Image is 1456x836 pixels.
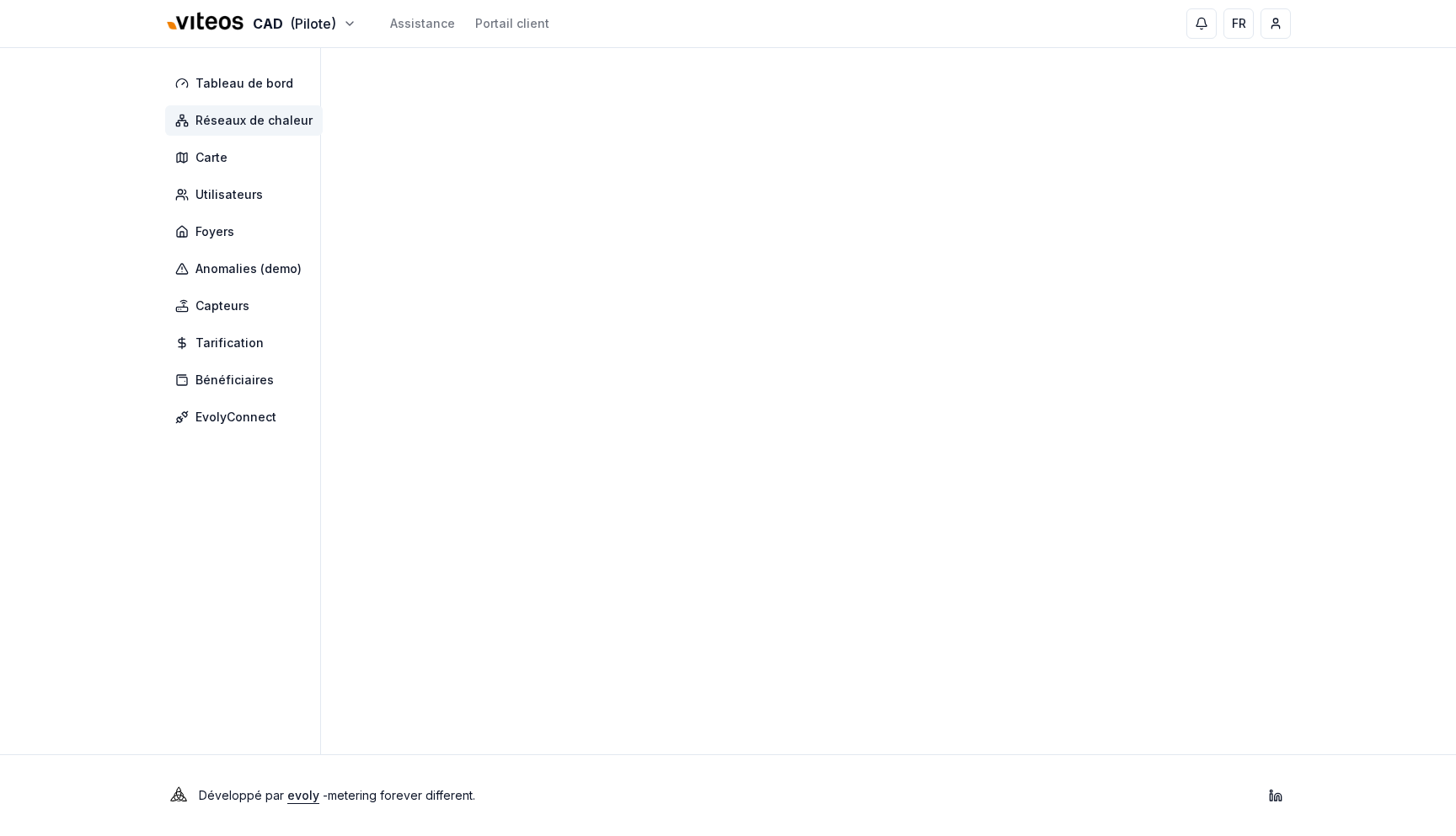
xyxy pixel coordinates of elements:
a: Carte [165,142,329,173]
button: FR [1223,8,1254,39]
span: Capteurs [195,297,249,314]
a: Portail client [475,15,549,32]
a: Tarification [165,328,329,358]
span: Réseaux de chaleur [195,112,313,129]
a: Assistance [390,15,455,32]
a: Foyers [165,217,329,247]
span: CAD [253,13,283,34]
a: Anomalies (demo) [165,254,329,284]
span: Tableau de bord [195,75,293,92]
span: FR [1232,15,1246,32]
a: EvolyConnect [165,402,329,432]
span: (Pilote) [290,13,336,34]
span: Anomalies (demo) [195,260,302,277]
p: Développé par - metering forever different . [199,784,475,807]
span: Utilisateurs [195,186,263,203]
img: Evoly Logo [165,782,192,809]
span: EvolyConnect [195,409,276,426]
span: Bénéficiaires [195,372,274,389]
button: CAD(Pilote) [165,6,356,42]
span: Tarification [195,335,264,351]
a: Bénéficiaires [165,365,329,395]
a: Tableau de bord [165,68,329,99]
span: Carte [195,149,227,166]
span: Foyers [195,223,234,240]
a: evoly [287,788,319,802]
a: Réseaux de chaleur [165,105,329,136]
a: Utilisateurs [165,180,329,210]
a: Capteurs [165,291,329,321]
img: Viteos - CAD Logo [165,2,246,42]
